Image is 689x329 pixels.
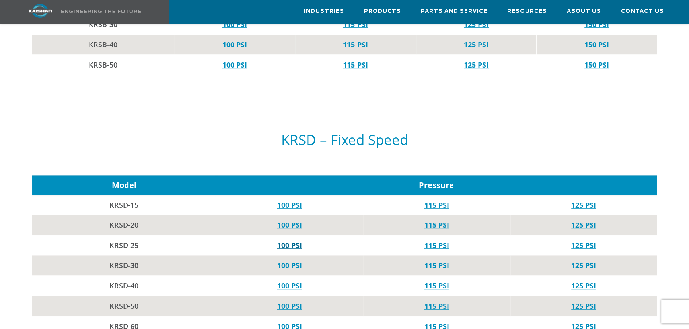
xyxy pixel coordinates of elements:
[464,19,489,29] a: 125 PSI
[32,175,216,195] td: Model
[507,0,547,22] a: Resources
[61,10,141,13] img: Engineering the future
[32,55,174,75] td: KRSB-50
[343,19,368,29] a: 115 PSI
[222,40,247,49] a: 100 PSI
[621,7,664,16] span: Contact Us
[571,240,596,250] a: 125 PSI
[424,261,449,270] a: 115 PSI
[584,19,609,29] a: 150 PSI
[304,0,344,22] a: Industries
[567,7,601,16] span: About Us
[32,296,216,316] td: KRSD-50
[277,281,302,290] a: 100 PSI
[32,195,216,215] td: KRSD-15
[571,281,596,290] a: 125 PSI
[424,240,449,250] a: 115 PSI
[222,19,247,29] a: 100 PSI
[304,7,344,16] span: Industries
[364,7,401,16] span: Products
[424,200,449,210] a: 115 PSI
[32,132,656,147] h5: KRSD – Fixed Speed
[343,40,368,49] a: 115 PSI
[364,0,401,22] a: Products
[222,60,247,70] a: 100 PSI
[621,0,664,22] a: Contact Us
[421,7,487,16] span: Parts and Service
[277,301,302,311] a: 100 PSI
[464,40,489,49] a: 125 PSI
[277,220,302,230] a: 100 PSI
[421,0,487,22] a: Parts and Service
[216,175,657,195] td: Pressure
[571,220,596,230] a: 125 PSI
[571,261,596,270] a: 125 PSI
[507,7,547,16] span: Resources
[424,301,449,311] a: 115 PSI
[424,281,449,290] a: 115 PSI
[584,60,609,70] a: 150 PSI
[32,35,174,55] td: KRSB-40
[464,60,489,70] a: 125 PSI
[424,220,449,230] a: 115 PSI
[32,215,216,235] td: KRSD-20
[567,0,601,22] a: About Us
[32,235,216,255] td: KRSD-25
[277,200,302,210] a: 100 PSI
[277,261,302,270] a: 100 PSI
[32,14,174,35] td: KRSB-30
[10,4,70,18] img: kaishan logo
[343,60,368,70] a: 115 PSI
[32,255,216,276] td: KRSD-30
[571,200,596,210] a: 125 PSI
[584,40,609,49] a: 150 PSI
[571,301,596,311] a: 125 PSI
[32,276,216,296] td: KRSD-40
[277,240,302,250] a: 100 PSI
